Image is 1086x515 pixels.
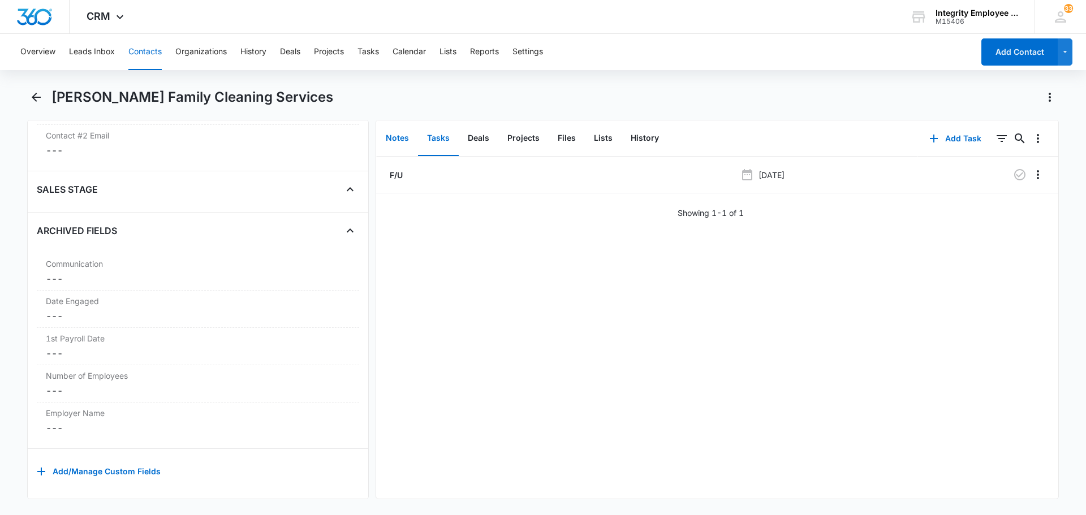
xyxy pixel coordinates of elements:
[37,470,161,480] a: Add/Manage Custom Fields
[46,272,350,285] dd: ---
[418,121,459,156] button: Tasks
[37,125,359,162] div: Contact #2 Email---
[46,309,350,323] dd: ---
[1041,88,1059,106] button: Actions
[470,34,499,70] button: Reports
[46,332,350,344] label: 1st Payroll Date
[387,169,403,181] a: F/U
[37,403,359,439] div: Employer Name---
[37,253,359,291] div: Communication---
[357,34,379,70] button: Tasks
[459,121,498,156] button: Deals
[341,222,359,240] button: Close
[46,258,350,270] label: Communication
[1011,129,1029,148] button: Search...
[27,88,45,106] button: Back
[993,129,1011,148] button: Filters
[585,121,622,156] button: Lists
[1029,166,1047,184] button: Overflow Menu
[759,169,785,181] p: [DATE]
[51,89,333,106] h1: [PERSON_NAME] Family Cleaning Services
[549,121,585,156] button: Files
[37,183,98,196] h4: SALES STAGE
[936,8,1018,18] div: account name
[46,370,350,382] label: Number of Employees
[240,34,266,70] button: History
[1029,129,1047,148] button: Overflow Menu
[37,365,359,403] div: Number of Employees---
[46,421,350,435] dd: ---
[280,34,300,70] button: Deals
[46,384,350,397] dd: ---
[87,10,110,22] span: CRM
[37,224,117,237] h4: ARCHIVED FIELDS
[377,121,418,156] button: Notes
[341,180,359,198] button: Close
[678,207,744,219] p: Showing 1-1 of 1
[20,34,55,70] button: Overview
[128,34,162,70] button: Contacts
[46,295,350,307] label: Date Engaged
[498,121,549,156] button: Projects
[37,328,359,365] div: 1st Payroll Date---
[1064,4,1073,13] span: 33
[512,34,543,70] button: Settings
[69,34,115,70] button: Leads Inbox
[314,34,344,70] button: Projects
[46,144,350,157] dd: ---
[46,347,350,360] dd: ---
[37,291,359,328] div: Date Engaged---
[37,458,161,485] button: Add/Manage Custom Fields
[393,34,426,70] button: Calendar
[439,34,456,70] button: Lists
[981,38,1058,66] button: Add Contact
[46,407,350,419] label: Employer Name
[936,18,1018,25] div: account id
[622,121,668,156] button: History
[1064,4,1073,13] div: notifications count
[918,125,993,152] button: Add Task
[46,129,350,141] label: Contact #2 Email
[175,34,227,70] button: Organizations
